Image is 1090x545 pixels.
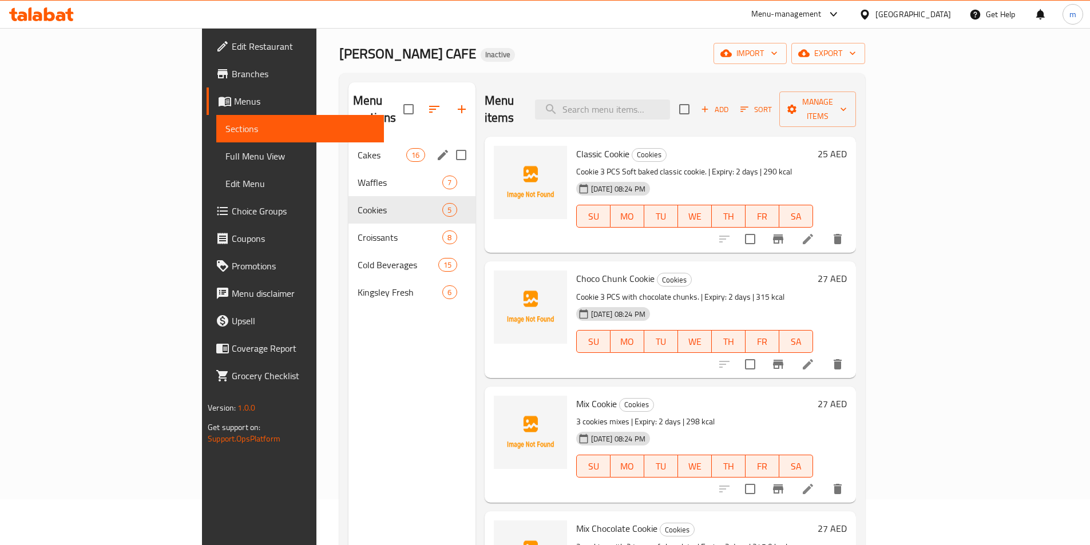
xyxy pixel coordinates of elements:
[438,258,457,272] div: items
[208,420,260,435] span: Get support on:
[740,103,772,116] span: Sort
[784,208,808,225] span: SA
[644,455,678,478] button: TU
[683,208,707,225] span: WE
[442,285,457,299] div: items
[481,50,515,59] span: Inactive
[712,455,746,478] button: TH
[207,280,384,307] a: Menu disclaimer
[751,7,822,21] div: Menu-management
[358,176,443,189] span: Waffles
[576,145,629,162] span: Classic Cookie
[683,458,707,475] span: WE
[581,458,606,475] span: SU
[750,458,775,475] span: FR
[348,169,475,196] div: Waffles7
[620,398,653,411] span: Cookies
[824,225,851,253] button: delete
[232,341,375,355] span: Coverage Report
[494,146,567,219] img: Classic Cookie
[818,146,847,162] h6: 25 AED
[615,208,640,225] span: MO
[216,142,384,170] a: Full Menu View
[232,67,375,81] span: Branches
[232,232,375,245] span: Coupons
[801,232,815,246] a: Edit menu item
[535,100,670,120] input: search
[644,205,678,228] button: TU
[207,87,384,115] a: Menus
[442,230,457,244] div: items
[716,208,741,225] span: TH
[619,398,654,412] div: Cookies
[746,330,779,353] button: FR
[714,43,787,64] button: import
[696,101,733,118] span: Add item
[824,475,851,503] button: delete
[232,204,375,218] span: Choice Groups
[818,270,847,287] h6: 27 AED
[764,351,792,378] button: Branch-specific-item
[660,523,695,536] div: Cookies
[339,41,476,66] span: [PERSON_NAME] CAFE
[439,260,456,270] span: 15
[207,362,384,389] a: Grocery Checklist
[801,357,815,371] a: Edit menu item
[442,176,457,189] div: items
[421,96,448,123] span: Sort sections
[779,330,813,353] button: SA
[208,400,236,415] span: Version:
[746,205,779,228] button: FR
[443,287,456,298] span: 6
[801,482,815,496] a: Edit menu item
[678,205,712,228] button: WE
[358,203,443,217] span: Cookies
[784,458,808,475] span: SA
[818,396,847,412] h6: 27 AED
[358,285,443,299] div: Kingsley Fresh
[443,177,456,188] span: 7
[216,115,384,142] a: Sections
[576,415,813,429] p: 3 cookies mixes | Expiry: 2 days | 298 kcal
[779,455,813,478] button: SA
[234,94,375,108] span: Menus
[358,148,406,162] span: Cakes
[784,333,808,350] span: SA
[632,148,667,162] div: Cookies
[779,205,813,228] button: SA
[649,458,673,475] span: TU
[358,258,438,272] span: Cold Beverages
[207,252,384,280] a: Promotions
[443,205,456,216] span: 5
[611,205,644,228] button: MO
[494,270,567,344] img: Choco Chunk Cookie
[660,523,694,536] span: Cookies
[443,232,456,243] span: 8
[716,333,741,350] span: TH
[207,307,384,335] a: Upsell
[716,458,741,475] span: TH
[207,33,384,60] a: Edit Restaurant
[611,330,644,353] button: MO
[696,101,733,118] button: Add
[683,333,707,350] span: WE
[672,97,696,121] span: Select section
[481,48,515,62] div: Inactive
[207,60,384,87] a: Branches
[649,333,673,350] span: TU
[586,309,650,320] span: [DATE] 08:24 PM
[746,455,779,478] button: FR
[576,290,813,304] p: Cookie 3 PCS with chocolate chunks. | Expiry: 2 days | 315 kcal
[397,97,421,121] span: Select all sections
[348,251,475,279] div: Cold Beverages15
[225,122,375,136] span: Sections
[348,196,475,224] div: Cookies5
[358,230,443,244] span: Croissants
[232,39,375,53] span: Edit Restaurant
[632,148,666,161] span: Cookies
[225,149,375,163] span: Full Menu View
[750,208,775,225] span: FR
[232,369,375,383] span: Grocery Checklist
